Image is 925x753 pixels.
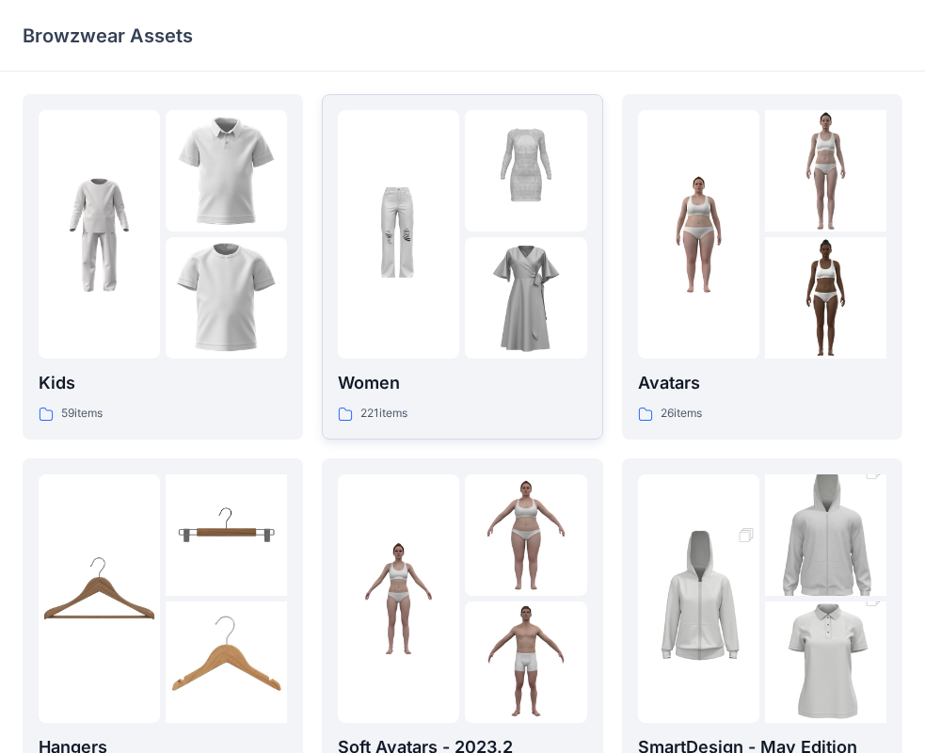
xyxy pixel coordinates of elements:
p: Women [338,370,586,396]
a: folder 1folder 2folder 3Avatars26items [622,94,902,440]
img: folder 3 [765,237,886,359]
img: folder 3 [166,601,287,723]
a: folder 1folder 2folder 3Kids59items [23,94,303,440]
img: folder 1 [638,507,759,690]
img: folder 3 [166,237,287,359]
img: folder 1 [39,537,160,659]
img: folder 2 [465,110,586,232]
p: 221 items [360,404,407,424]
img: folder 2 [765,110,886,232]
img: folder 2 [166,474,287,596]
p: Avatars [638,370,886,396]
img: folder 1 [338,174,459,296]
img: folder 3 [465,601,586,723]
p: Browzwear Assets [23,23,193,49]
p: 59 items [61,404,103,424]
img: folder 3 [465,237,586,359]
p: Kids [39,370,287,396]
img: folder 1 [39,174,160,296]
img: folder 2 [166,110,287,232]
img: folder 2 [765,444,886,627]
p: 26 items [661,404,702,424]
a: folder 1folder 2folder 3Women221items [322,94,602,440]
img: folder 2 [465,474,586,596]
img: folder 1 [338,537,459,659]
img: folder 1 [638,174,759,296]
